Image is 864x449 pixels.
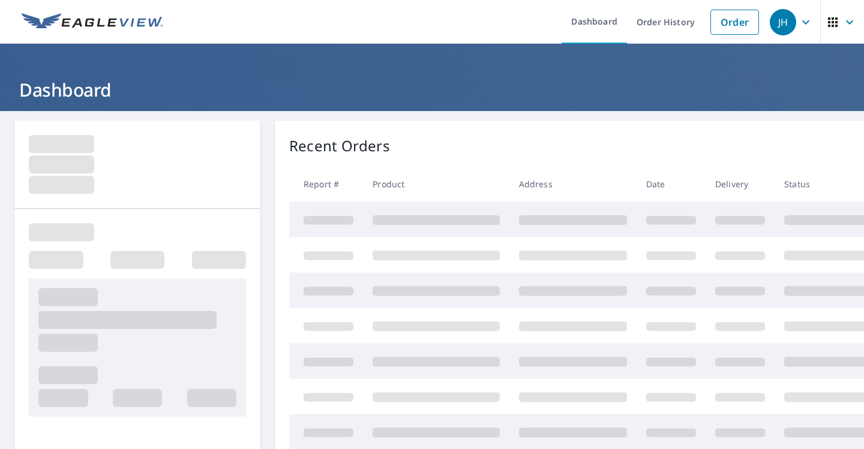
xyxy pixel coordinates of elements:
[289,135,390,157] p: Recent Orders
[22,13,163,31] img: EV Logo
[509,166,637,202] th: Address
[289,166,363,202] th: Report #
[363,166,509,202] th: Product
[14,77,850,102] h1: Dashboard
[706,166,775,202] th: Delivery
[637,166,706,202] th: Date
[770,9,796,35] div: JH
[710,10,759,35] a: Order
